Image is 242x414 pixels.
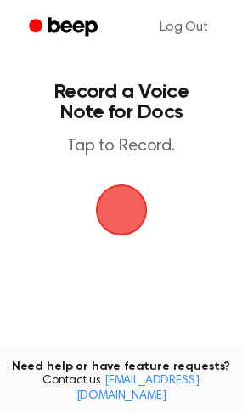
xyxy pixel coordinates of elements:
span: Contact us [10,374,232,404]
button: Beep Logo [96,184,147,235]
a: Log Out [143,7,225,48]
p: Tap to Record. [31,136,211,157]
a: [EMAIL_ADDRESS][DOMAIN_NAME] [76,375,200,402]
a: Beep [17,11,113,44]
h1: Record a Voice Note for Docs [31,82,211,122]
